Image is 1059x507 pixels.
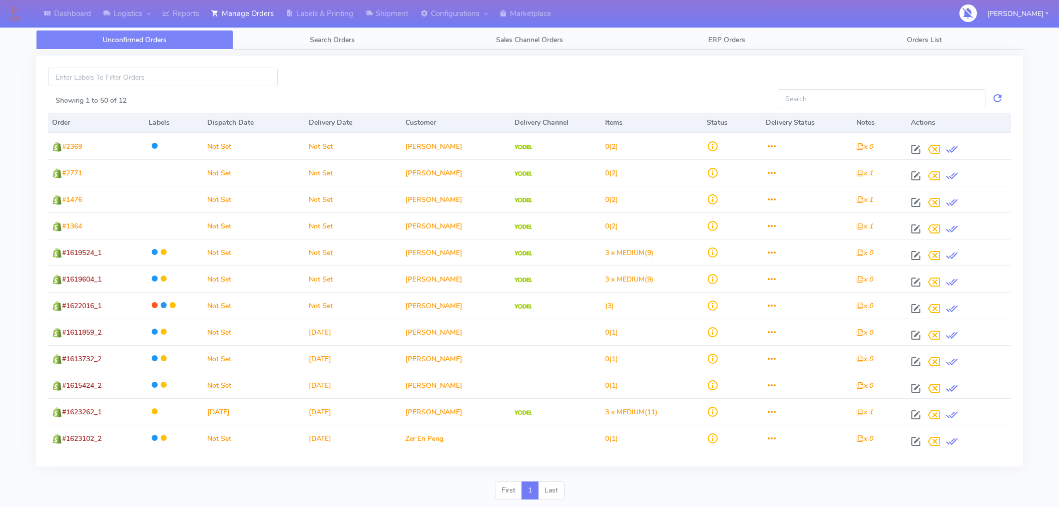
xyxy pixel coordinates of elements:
input: Enter Labels To Filter Orders [48,68,278,86]
span: Unconfirmed Orders [103,35,167,45]
img: Yodel [514,198,532,203]
th: Order [48,113,145,133]
td: Not Set [305,239,401,266]
span: ERP Orders [708,35,745,45]
td: [DATE] [305,372,401,398]
td: [PERSON_NAME] [401,212,510,239]
i: x 1 [856,221,873,231]
img: Yodel [514,171,532,176]
th: Items [601,113,703,133]
span: #1364 [62,221,82,231]
span: (2) [605,221,618,231]
td: Not Set [203,159,305,186]
span: #1622016_1 [62,301,102,311]
td: [PERSON_NAME] [401,292,510,319]
label: Showing 1 to 50 of 12 [56,95,127,106]
td: Not Set [305,186,401,212]
span: 0 [605,354,609,364]
span: #1623102_2 [62,434,102,443]
th: Notes [852,113,907,133]
img: Yodel [514,278,532,283]
span: 0 [605,328,609,337]
td: [PERSON_NAME] [401,133,510,159]
span: (1) [605,328,618,337]
i: x 0 [856,381,873,390]
td: Not Set [305,212,401,239]
td: [PERSON_NAME] [401,239,510,266]
td: Not Set [203,212,305,239]
span: Orders List [907,35,942,45]
th: Dispatch Date [203,113,305,133]
span: #2369 [62,142,82,151]
i: x 0 [856,434,873,443]
td: Zer En Peng [401,425,510,451]
span: (2) [605,168,618,178]
span: (1) [605,381,618,390]
th: Delivery Status [762,113,852,133]
span: 0 [605,434,609,443]
td: [PERSON_NAME] [401,398,510,425]
td: [PERSON_NAME] [401,186,510,212]
span: (1) [605,434,618,443]
td: [DATE] [305,345,401,372]
td: Not Set [203,319,305,345]
td: [DATE] [305,319,401,345]
td: [PERSON_NAME] [401,372,510,398]
td: [DATE] [305,398,401,425]
span: #1615424_2 [62,381,102,390]
td: Not Set [203,425,305,451]
span: #1613732_2 [62,354,102,364]
span: #2771 [62,168,82,178]
span: (2) [605,142,618,151]
i: x 0 [856,354,873,364]
span: 3 x MEDIUM [605,275,645,284]
span: 3 x MEDIUM [605,248,645,258]
th: Delivery Channel [510,113,601,133]
span: (2) [605,195,618,204]
span: 0 [605,381,609,390]
td: Not Set [305,133,401,159]
span: (11) [605,407,658,417]
span: #1476 [62,195,82,204]
td: Not Set [203,186,305,212]
span: #1623262_1 [62,407,102,417]
td: [DATE] [305,425,401,451]
i: x 0 [856,275,873,284]
td: Not Set [203,133,305,159]
img: Yodel [514,410,532,415]
i: x 0 [856,142,873,151]
i: x 0 [856,248,873,258]
th: Customer [401,113,510,133]
img: Yodel [514,304,532,309]
th: Status [703,113,761,133]
span: 0 [605,142,609,151]
span: 0 [605,168,609,178]
ul: Tabs [36,30,1023,50]
button: [PERSON_NAME] [980,4,1056,24]
span: #1611859_2 [62,328,102,337]
td: [PERSON_NAME] [401,159,510,186]
span: 3 x MEDIUM [605,407,645,417]
i: x 0 [856,301,873,311]
span: Search Orders [310,35,355,45]
span: #1619604_1 [62,275,102,284]
img: Yodel [514,145,532,150]
td: [PERSON_NAME] [401,345,510,372]
td: [DATE] [203,398,305,425]
a: 1 [521,481,539,499]
span: (9) [605,275,654,284]
td: Not Set [203,345,305,372]
td: Not Set [203,266,305,292]
td: Not Set [305,292,401,319]
i: x 1 [856,407,873,417]
i: x 1 [856,168,873,178]
th: Delivery Date [305,113,401,133]
td: Not Set [305,159,401,186]
th: Labels [145,113,203,133]
th: Actions [907,113,1011,133]
td: [PERSON_NAME] [401,266,510,292]
i: x 1 [856,195,873,204]
span: Sales Channel Orders [496,35,563,45]
span: #1619524_1 [62,248,102,258]
span: (1) [605,354,618,364]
